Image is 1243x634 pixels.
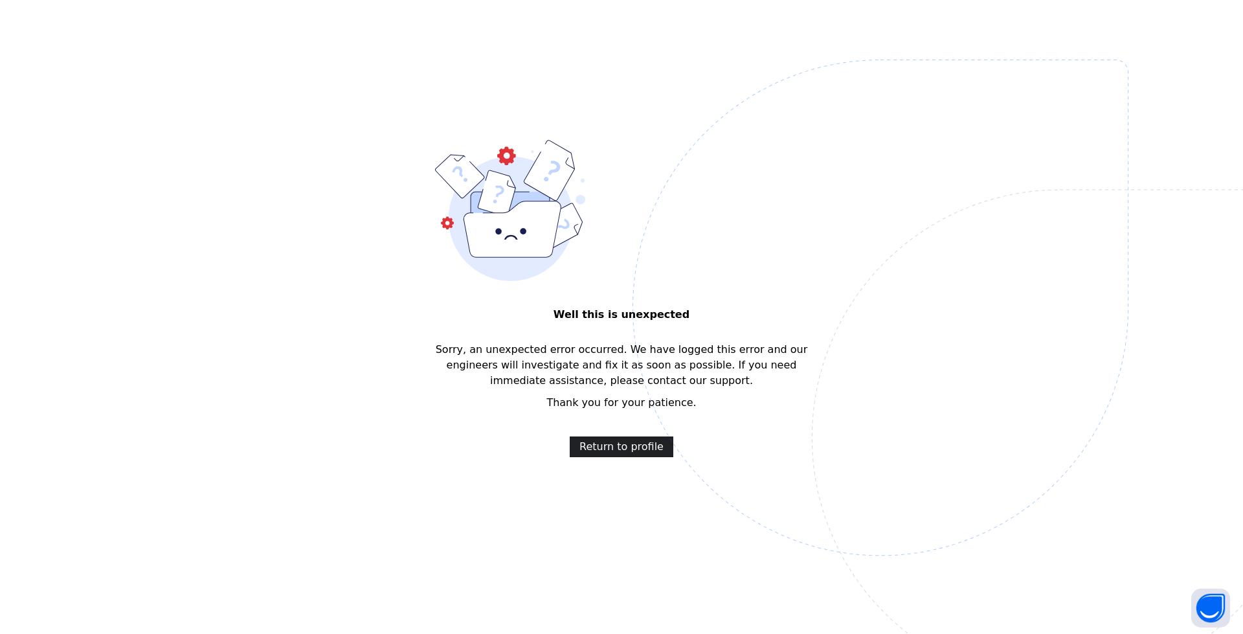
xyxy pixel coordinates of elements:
span: Return to profile [579,439,664,455]
img: error-bound.9d27ae2af7d8ffd69f21ced9f822e0fd.svg [435,140,585,281]
span: Sorry, an unexpected error occurred. We have logged this error and our engineers will investigate... [435,342,808,389]
span: Well this is unexpected [435,307,808,323]
button: Open asap [1191,589,1230,628]
span: Thank you for your patience. [546,396,696,409]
